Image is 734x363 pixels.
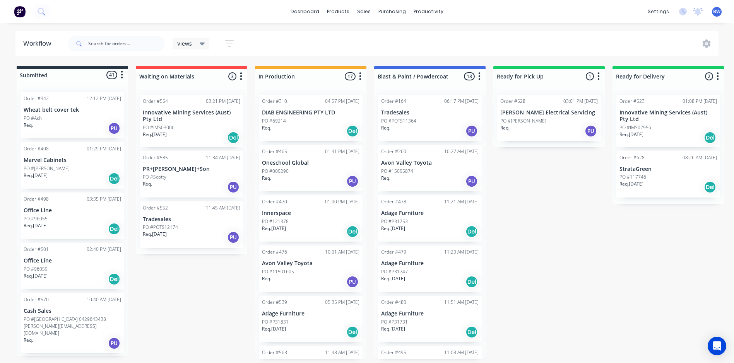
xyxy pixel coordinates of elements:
[262,268,294,275] p: PO #11501605
[262,299,287,306] div: Order #539
[87,196,121,203] div: 03:35 PM [DATE]
[381,210,479,216] p: Adage Furniture
[227,131,240,144] div: Del
[143,181,152,187] p: Req.
[444,299,479,306] div: 11:51 AM [DATE]
[227,181,240,193] div: PU
[262,326,286,332] p: Req. [DATE]
[259,245,363,292] div: Order #47610:01 AM [DATE]Avon Valley ToyotaPO #11501605Req.PU
[381,160,479,166] p: Avon Valley Toyota
[262,109,359,116] p: DIAB ENGINEERING PTY LTD
[21,92,124,138] div: Order #34212:12 PM [DATE]Wheat belt cover tekPO #AshReq.PU
[24,145,49,152] div: Order #408
[24,196,49,203] div: Order #498
[262,319,289,326] p: PO #P31831
[323,6,353,17] div: products
[378,195,482,242] div: Order #47811:21 AM [DATE]Adage FurniturePO #P31753Req.[DATE]Del
[500,109,598,116] p: [PERSON_NAME] Electrical Servicing
[88,36,165,51] input: Search for orders...
[497,95,601,141] div: Order #52803:01 PM [DATE][PERSON_NAME] Electrical ServicingPO #[PERSON_NAME]Req.PU
[444,148,479,155] div: 10:27 AM [DATE]
[24,115,42,122] p: PO #Ash
[143,154,168,161] div: Order #585
[206,98,240,105] div: 03:21 PM [DATE]
[381,249,406,256] div: Order #479
[619,124,651,131] p: PO #IMS02956
[704,131,716,144] div: Del
[619,98,645,105] div: Order #523
[24,165,70,172] p: PO #[PERSON_NAME]
[378,245,482,292] div: Order #47911:23 AM [DATE]Adage FurniturePO #P31747Req.[DATE]Del
[24,337,33,344] p: Req.
[381,275,405,282] p: Req. [DATE]
[24,95,49,102] div: Order #342
[21,142,124,189] div: Order #40801:29 PM [DATE]Marvel CabinetsPO #[PERSON_NAME]Req.[DATE]Del
[143,174,166,181] p: PO #Scotty
[24,296,49,303] div: Order #570
[683,154,717,161] div: 08:26 AM [DATE]
[262,218,289,225] p: PO #121378
[346,326,359,338] div: Del
[325,299,359,306] div: 05:35 PM [DATE]
[262,98,287,105] div: Order #310
[704,181,716,193] div: Del
[500,118,546,124] p: PO #[PERSON_NAME]
[465,225,478,238] div: Del
[619,166,717,172] p: StrataGreen
[262,225,286,232] p: Req. [DATE]
[444,249,479,256] div: 11:23 AM [DATE]
[381,109,479,116] p: Tradesales
[262,210,359,216] p: Innerspace
[259,195,363,242] div: Order #47001:00 PM [DATE]InnerspacePO #121378Req.[DATE]Del
[259,296,363,342] div: Order #53905:35 PM [DATE]Adage FurniturePO #P31831Req.[DATE]Del
[325,349,359,356] div: 11:48 AM [DATE]
[108,223,120,235] div: Del
[262,168,289,175] p: PO #000290
[87,145,121,152] div: 01:29 PM [DATE]
[24,107,121,113] p: Wheat belt cover tek
[23,39,55,48] div: Workflow
[381,198,406,205] div: Order #478
[14,6,26,17] img: Factory
[325,198,359,205] div: 01:00 PM [DATE]
[381,98,406,105] div: Order #164
[143,124,175,131] p: PO #IMS03006
[140,201,243,248] div: Order #55211:45 AM [DATE]TradesalesPO #POTS12174Req.[DATE]PU
[381,268,408,275] p: PO #P31747
[353,6,375,17] div: sales
[227,231,240,244] div: PU
[325,249,359,256] div: 10:01 AM [DATE]
[346,276,359,288] div: PU
[24,246,49,253] div: Order #501
[619,181,643,187] p: Req. [DATE]
[24,157,121,164] p: Marvel Cabinets
[262,260,359,267] p: Avon Valley Toyota
[619,109,717,123] p: Innovative Mining Services (Aust) Pty Ltd
[143,109,240,123] p: Innovative Mining Services (Aust) Pty Ltd
[378,95,482,141] div: Order #16406:17 PM [DATE]TradesalesPO #POTS11364Req.PU
[262,275,271,282] p: Req.
[381,260,479,267] p: Adage Furniture
[683,98,717,105] div: 01:08 PM [DATE]
[465,276,478,288] div: Del
[24,122,33,129] p: Req.
[616,151,720,198] div: Order #62808:26 AM [DATE]StrataGreenPO #117746Req.[DATE]Del
[262,160,359,166] p: Oneschool Global
[24,273,48,279] p: Req. [DATE]
[87,246,121,253] div: 02:40 PM [DATE]
[143,98,168,105] div: Order #554
[24,207,121,214] p: Office Line
[140,95,243,147] div: Order #55403:21 PM [DATE]Innovative Mining Services (Aust) Pty LtdPO #IMS03006Req.[DATE]Del
[346,225,359,238] div: Del
[108,172,120,185] div: Del
[108,337,120,349] div: PU
[206,205,240,211] div: 11:45 AM [DATE]
[24,222,48,229] p: Req. [DATE]
[262,148,287,155] div: Order #465
[465,175,478,187] div: PU
[259,145,363,191] div: Order #46501:41 PM [DATE]Oneschool GlobalPO #000290Req.PU
[346,175,359,187] div: PU
[262,175,271,182] p: Req.
[616,95,720,147] div: Order #52301:08 PM [DATE]Innovative Mining Services (Aust) Pty LtdPO #IMS02956Req.[DATE]Del
[262,124,271,131] p: Req.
